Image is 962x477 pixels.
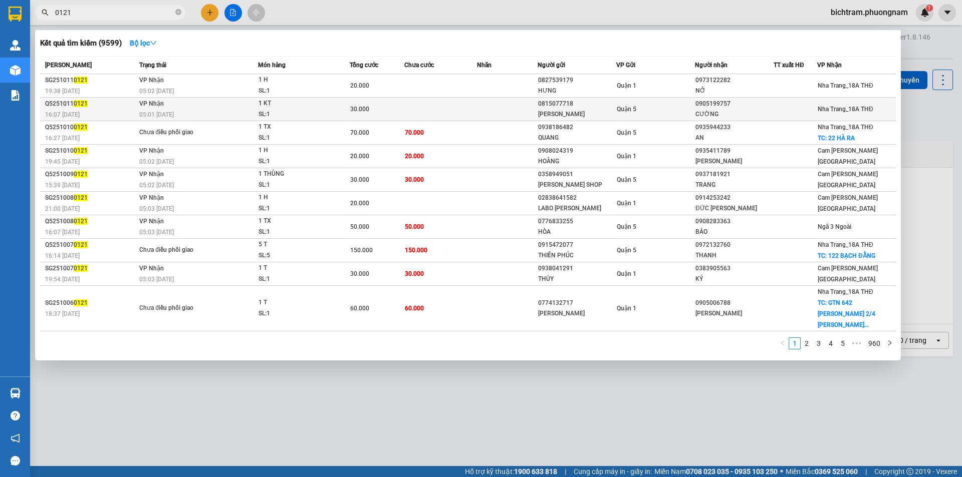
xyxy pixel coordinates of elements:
[617,82,636,89] span: Quận 1
[617,305,636,312] span: Quận 1
[350,247,373,254] span: 150.000
[74,100,88,107] span: 0121
[695,62,728,69] span: Người nhận
[884,337,896,349] button: right
[74,147,88,154] span: 0121
[139,182,174,189] span: 05:02 [DATE]
[818,299,875,328] span: TC: GTN 642 [PERSON_NAME] 2/4 [PERSON_NAME]...
[350,62,378,69] span: Tổng cước
[695,146,773,156] div: 0935411789
[865,338,883,349] a: 960
[139,229,174,236] span: 05:03 [DATE]
[695,203,773,214] div: ĐỨC [PERSON_NAME]
[45,122,136,133] div: Q5251010
[259,98,334,109] div: 1 KT
[617,106,636,113] span: Quận 5
[818,147,878,165] span: Cam [PERSON_NAME][GEOGRAPHIC_DATA]
[695,227,773,237] div: BẢO
[617,270,636,277] span: Quận 1
[695,75,773,86] div: 0973122282
[130,39,157,47] strong: Bộ lọc
[695,99,773,109] div: 0905199757
[405,223,424,230] span: 50.000
[45,252,80,259] span: 16:14 [DATE]
[695,122,773,133] div: 0935944233
[259,263,334,274] div: 1 T
[405,153,424,160] span: 20.000
[350,223,369,230] span: 50.000
[139,158,174,165] span: 05:02 [DATE]
[259,109,334,120] div: SL: 1
[45,229,80,236] span: 16:07 [DATE]
[616,62,635,69] span: VP Gửi
[538,250,616,261] div: THIÊN PHÚC
[259,180,334,191] div: SL: 1
[350,129,369,136] span: 70.000
[45,135,80,142] span: 16:27 [DATE]
[777,337,789,349] button: left
[350,270,369,277] span: 30.000
[45,263,136,274] div: SG251007
[350,305,369,312] span: 60.000
[259,169,334,180] div: 1 THÙNG
[538,240,616,250] div: 0915472077
[139,111,174,118] span: 05:01 [DATE]
[617,223,636,230] span: Quận 5
[350,82,369,89] span: 20.000
[780,340,786,346] span: left
[818,223,851,230] span: Ngã 3 Ngoài
[538,203,616,214] div: LABO [PERSON_NAME]
[74,241,88,248] span: 0121
[259,75,334,86] div: 1 H
[813,338,824,349] a: 3
[45,216,136,227] div: Q5251008
[695,193,773,203] div: 0914253242
[45,62,92,69] span: [PERSON_NAME]
[42,9,49,16] span: search
[74,218,88,225] span: 0121
[11,411,20,420] span: question-circle
[259,297,334,308] div: 1 T
[45,88,80,95] span: 19:38 [DATE]
[818,241,873,248] span: Nha Trang_18A THĐ
[813,337,825,349] li: 3
[405,270,424,277] span: 30.000
[175,8,181,18] span: close-circle
[818,124,873,131] span: Nha Trang_18A THĐ
[45,193,136,203] div: SG251008
[10,90,21,101] img: solution-icon
[350,200,369,207] span: 20.000
[617,200,636,207] span: Quận 1
[777,337,789,349] li: Previous Page
[818,135,855,142] span: TC: 22 HÀ RA
[538,133,616,143] div: QUANG
[538,99,616,109] div: 0815077718
[884,337,896,349] li: Next Page
[139,303,214,314] div: Chưa điều phối giao
[350,106,369,113] span: 30.000
[139,205,174,212] span: 05:03 [DATE]
[695,298,773,308] div: 0905006788
[887,340,893,346] span: right
[695,308,773,319] div: [PERSON_NAME]
[10,388,21,398] img: warehouse-icon
[139,265,164,272] span: VP Nhận
[10,40,21,51] img: warehouse-icon
[45,182,80,189] span: 15:39 [DATE]
[538,109,616,120] div: [PERSON_NAME]
[259,156,334,167] div: SL: 1
[405,305,424,312] span: 60.000
[477,62,492,69] span: Nhãn
[695,109,773,120] div: CƯỜNG
[801,338,812,349] a: 2
[404,62,434,69] span: Chưa cước
[139,276,174,283] span: 05:03 [DATE]
[45,205,80,212] span: 21:00 [DATE]
[259,192,334,203] div: 1 H
[259,203,334,214] div: SL: 1
[538,193,616,203] div: 02838641582
[695,216,773,227] div: 0908283363
[139,62,166,69] span: Trạng thái
[695,263,773,274] div: 0383905563
[259,216,334,227] div: 1 TX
